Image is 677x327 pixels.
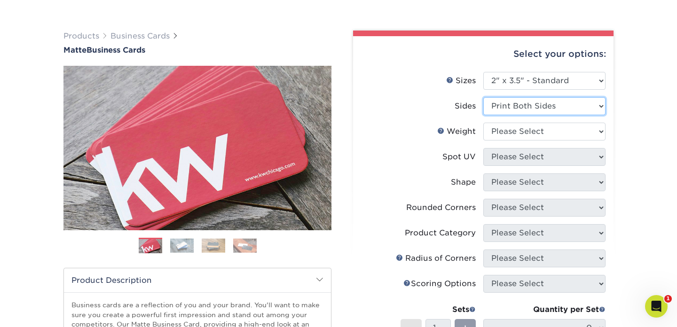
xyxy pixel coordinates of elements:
div: Rounded Corners [406,202,476,213]
div: Weight [437,126,476,137]
a: Products [63,31,99,40]
img: Business Cards 04 [233,238,257,253]
img: Matte 01 [63,14,331,282]
div: Product Category [405,227,476,239]
div: Sets [401,304,476,315]
div: Spot UV [442,151,476,163]
img: Business Cards 02 [170,238,194,253]
h2: Product Description [64,268,331,292]
iframe: Intercom live chat [645,295,668,318]
span: Matte [63,46,87,54]
div: Shape [451,177,476,188]
a: Business Cards [110,31,170,40]
div: Scoring Options [403,278,476,289]
h1: Business Cards [63,46,331,54]
div: Quantity per Set [483,304,606,315]
div: Sizes [446,75,476,86]
span: 1 [664,295,672,303]
div: Select your options: [361,36,606,72]
img: Business Cards 03 [202,238,225,253]
div: Sides [455,101,476,112]
div: Radius of Corners [396,253,476,264]
img: Business Cards 01 [139,234,162,258]
a: MatteBusiness Cards [63,46,331,54]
